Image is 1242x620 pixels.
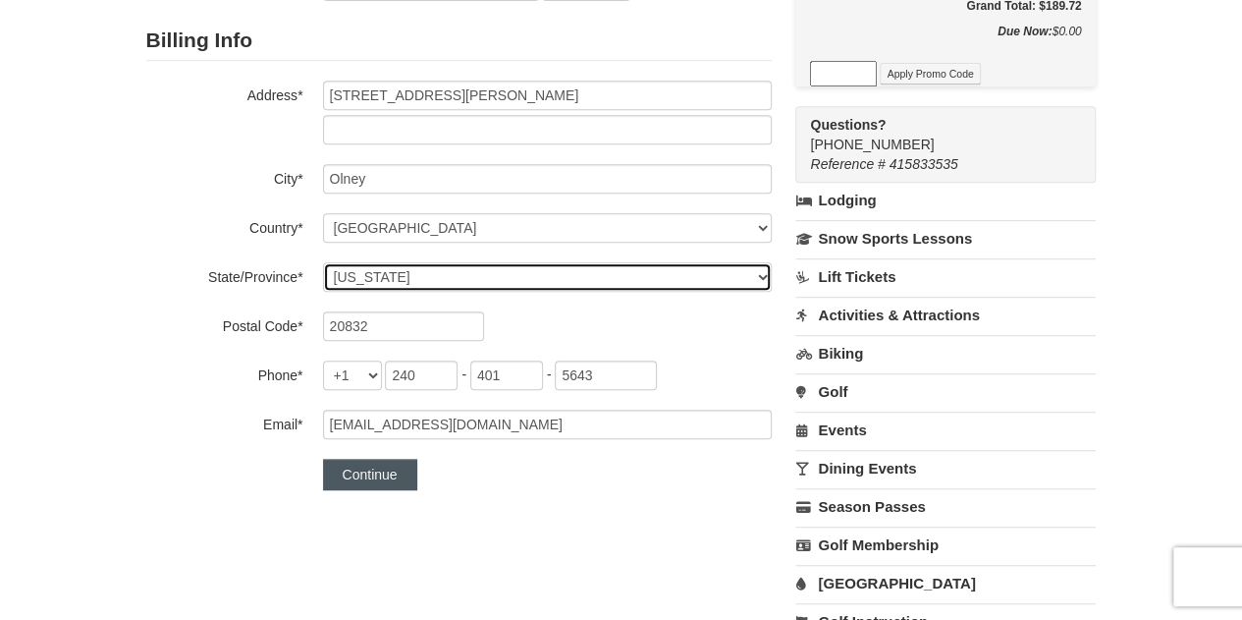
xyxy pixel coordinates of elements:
a: Golf Membership [795,527,1096,563]
a: [GEOGRAPHIC_DATA] [795,565,1096,601]
label: City* [146,164,303,189]
button: Continue [323,459,417,490]
input: Postal Code [323,311,484,341]
div: $0.00 [810,22,1081,61]
a: Events [795,412,1096,448]
label: Country* [146,213,303,238]
a: Season Passes [795,488,1096,525]
span: Reference # [810,156,885,172]
label: State/Province* [146,262,303,287]
input: xxx [385,361,458,390]
h2: Billing Info [146,21,772,61]
a: Golf [795,373,1096,410]
strong: Questions? [810,117,886,133]
label: Phone* [146,361,303,385]
button: Apply Promo Code [880,63,980,85]
input: City [323,164,772,194]
span: - [461,366,466,382]
span: [PHONE_NUMBER] [810,115,1060,152]
a: Dining Events [795,450,1096,486]
a: Lift Tickets [795,258,1096,295]
a: Snow Sports Lessons [795,220,1096,256]
input: xxx [470,361,543,390]
input: Billing Info [323,81,772,110]
span: 415833535 [890,156,958,172]
input: Email [323,410,772,439]
input: xxxx [555,361,657,390]
label: Email* [146,410,303,434]
a: Activities & Attractions [795,297,1096,333]
strong: Due Now: [998,25,1052,38]
label: Postal Code* [146,311,303,336]
a: Biking [795,335,1096,371]
label: Address* [146,81,303,105]
a: Lodging [795,183,1096,218]
span: - [547,366,552,382]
